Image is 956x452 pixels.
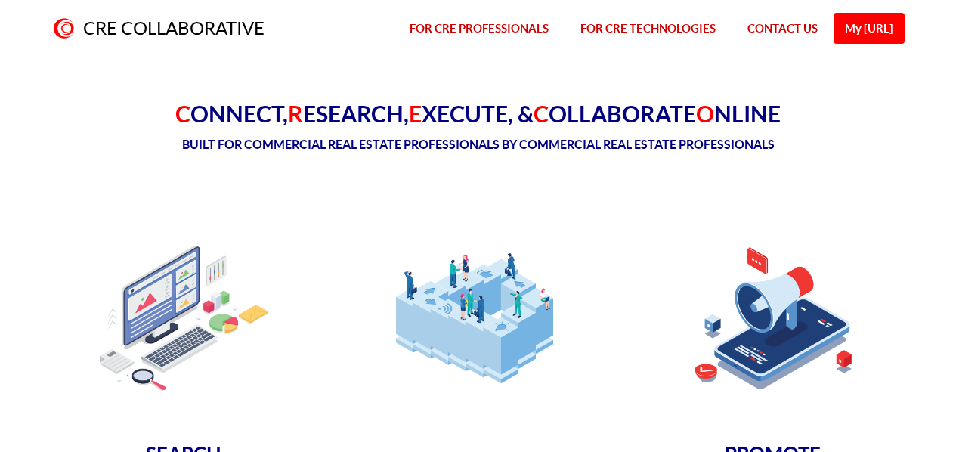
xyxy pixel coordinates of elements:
span: C [534,101,549,127]
strong: ONNECT, ESEARCH, XECUTE, & OLLABORATE NLINE [175,101,781,127]
span: R [288,101,303,127]
span: C [175,101,190,127]
span: E [409,101,422,127]
a: My [URL] [834,13,905,44]
strong: BUILT FOR COMMERCIAL REAL ESTATE PROFESSIONALS BY COMMERCIAL REAL ESTATE PROFESSIONALS [182,138,775,151]
span: O [696,101,714,127]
